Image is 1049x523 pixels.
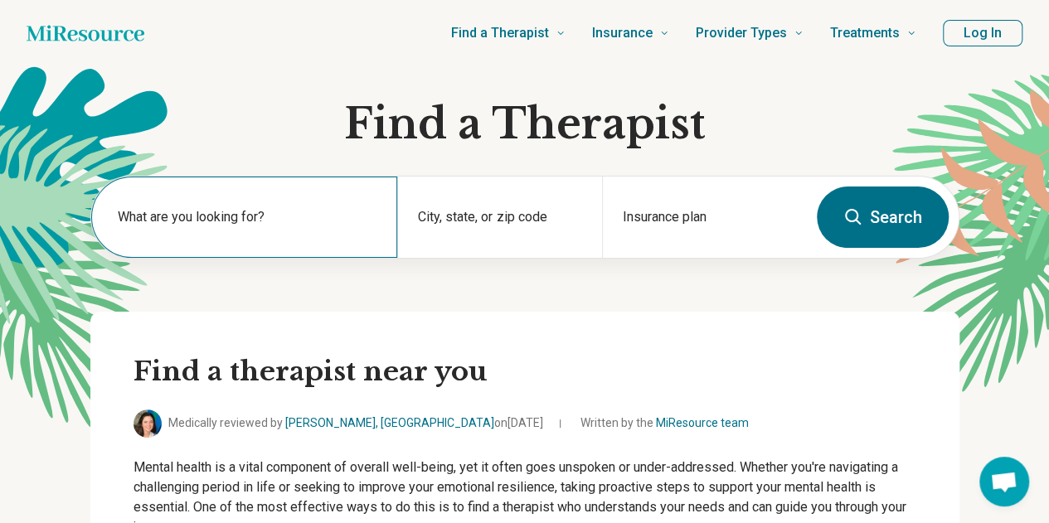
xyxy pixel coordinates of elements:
button: Search [817,186,949,248]
span: Insurance [592,22,653,45]
button: Log In [943,20,1022,46]
span: Provider Types [696,22,787,45]
span: Written by the [580,414,749,432]
a: Open chat [979,457,1029,506]
a: [PERSON_NAME], [GEOGRAPHIC_DATA] [285,416,494,429]
span: Medically reviewed by [168,414,543,432]
a: MiResource team [656,416,749,429]
label: What are you looking for? [118,207,378,227]
span: on [DATE] [494,416,543,429]
span: Treatments [830,22,900,45]
h1: Find a Therapist [90,99,959,149]
span: Find a Therapist [451,22,549,45]
h2: Find a therapist near you [134,355,916,390]
a: Home page [27,17,144,50]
